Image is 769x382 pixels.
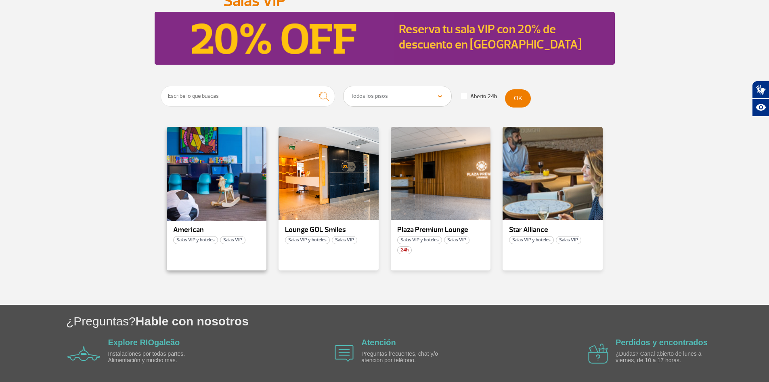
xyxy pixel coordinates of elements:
a: Reserva tu sala VIP con 20% de descuento en [GEOGRAPHIC_DATA] [399,21,582,52]
h1: ¿Preguntas? [66,313,769,329]
span: Salas VIP y hoteles [173,236,218,244]
p: ¿Dudas? Canal abierto de lunes a viernes, de 10 a 17 horas. [616,351,708,363]
p: Plaza Premium Lounge [397,226,484,234]
a: Atención [361,338,396,347]
p: Lounge GOL Smiles [285,226,372,234]
img: airplane icon [67,346,100,361]
button: OK [505,89,531,108]
img: airplane icon [335,345,354,362]
img: airplane icon [588,344,608,364]
span: 24h [397,246,412,254]
button: Abrir recursos assistivos. [752,99,769,116]
span: Salas VIP [332,236,357,244]
span: Hable con nosotros [136,314,249,328]
p: American [173,226,260,234]
span: Salas VIP [556,236,581,244]
p: Instalaciones por todas partes. Alimentación y mucho más. [108,351,201,363]
div: Plugin de acessibilidade da Hand Talk. [752,81,769,116]
label: Aberto 24h [461,93,497,100]
a: Perdidos y encontrados [616,338,708,347]
p: Star Alliance [509,226,596,234]
input: Escribe lo que buscas [161,86,335,107]
p: Preguntas frecuentes, chat y/o atención por teléfono. [361,351,454,363]
a: Explore RIOgaleão [108,338,180,347]
span: Salas VIP [220,236,245,244]
span: Salas VIP y hoteles [285,236,330,244]
button: Abrir tradutor de língua de sinais. [752,81,769,99]
span: Salas VIP [444,236,469,244]
span: Salas VIP y hoteles [397,236,442,244]
span: Salas VIP y hoteles [509,236,554,244]
img: Reserva tu sala VIP con 20% de descuento en GaleON [155,12,394,65]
